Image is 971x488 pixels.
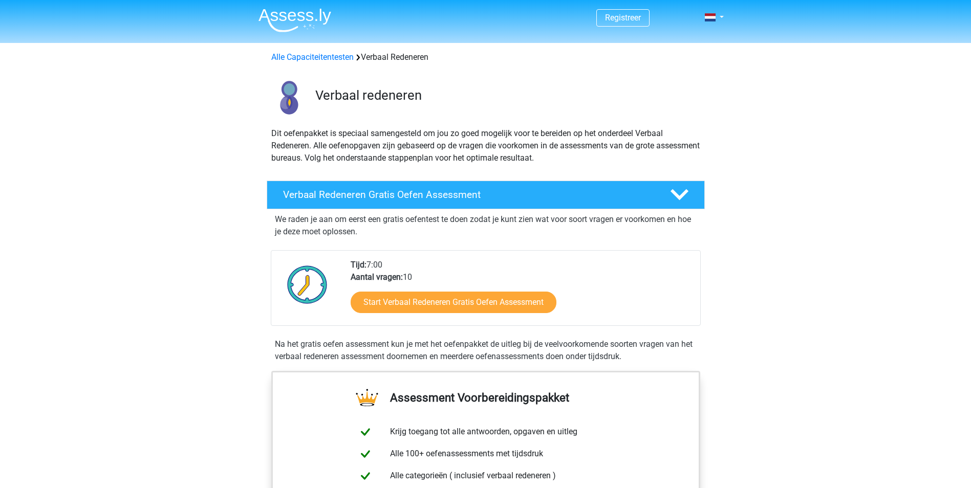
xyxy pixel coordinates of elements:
b: Tijd: [351,260,366,270]
div: Verbaal Redeneren [267,51,704,63]
p: Dit oefenpakket is speciaal samengesteld om jou zo goed mogelijk voor te bereiden op het onderdee... [271,127,700,164]
b: Aantal vragen: [351,272,403,282]
div: 7:00 10 [343,259,700,325]
img: Klok [282,259,333,310]
a: Start Verbaal Redeneren Gratis Oefen Assessment [351,292,556,313]
p: We raden je aan om eerst een gratis oefentest te doen zodat je kunt zien wat voor soort vragen er... [275,213,697,238]
a: Registreer [605,13,641,23]
a: Verbaal Redeneren Gratis Oefen Assessment [263,181,709,209]
img: Assessly [258,8,331,32]
div: Na het gratis oefen assessment kun je met het oefenpakket de uitleg bij de veelvoorkomende soorte... [271,338,701,363]
a: Alle Capaciteitentesten [271,52,354,62]
h3: Verbaal redeneren [315,87,697,103]
h4: Verbaal Redeneren Gratis Oefen Assessment [283,189,654,201]
img: verbaal redeneren [267,76,311,119]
